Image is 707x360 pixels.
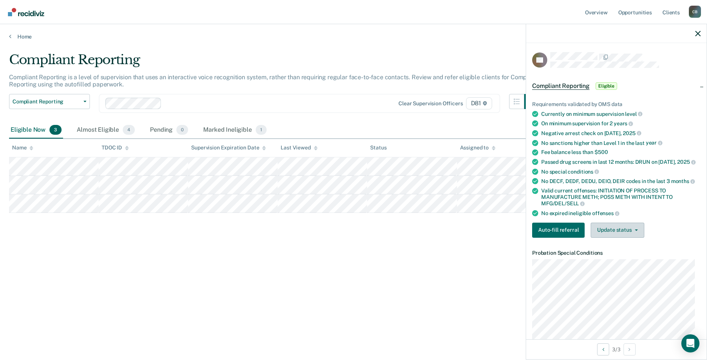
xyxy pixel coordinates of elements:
[689,6,701,18] div: C B
[541,158,701,165] div: Passed drug screens in last 12 months: DRUN on [DATE],
[541,149,701,155] div: Fee balance less than
[671,178,695,184] span: months
[176,125,188,135] span: 0
[594,149,608,155] span: $500
[9,74,539,88] p: Compliant Reporting is a level of supervision that uses an interactive voice recognition system, ...
[681,334,699,352] div: Open Intercom Messenger
[532,82,590,90] span: Compliant Reporting
[646,140,662,146] span: year
[398,100,463,107] div: Clear supervision officers
[191,145,266,151] div: Supervision Expiration Date
[12,98,80,105] span: Compliant Reporting
[9,33,698,40] a: Home
[256,125,267,135] span: 1
[123,125,135,135] span: 4
[526,74,707,98] div: Compliant ReportingEligible
[466,97,492,109] span: D81
[541,140,701,146] div: No sanctions higher than Level 1 in the last
[532,250,701,256] dt: Probation Special Conditions
[8,8,44,16] img: Recidiviz
[75,122,136,138] div: Almost Eligible
[541,120,701,127] div: On minimum supervision for 2
[12,145,33,151] div: Name
[370,145,386,151] div: Status
[460,145,496,151] div: Assigned to
[592,210,619,216] span: offenses
[532,223,585,238] button: Auto-fill referral
[623,130,641,136] span: 2025
[541,178,701,185] div: No DECF, DEDF, DEDU, DEIO, DEIR codes in the last 3
[49,125,62,135] span: 3
[102,145,129,151] div: TDOC ID
[625,111,642,117] span: level
[532,101,701,108] div: Requirements validated by OMS data
[541,210,701,217] div: No expired ineligible
[591,223,644,238] button: Update status
[541,168,701,175] div: No special
[624,343,636,355] button: Next Opportunity
[541,111,701,117] div: Currently on minimum supervision
[148,122,190,138] div: Pending
[541,188,701,207] div: Valid current offenses: INITIATION OF PROCESS TO MANUFACTURE METH; POSS METH WITH INTENT TO
[596,82,617,90] span: Eligible
[597,343,609,355] button: Previous Opportunity
[677,159,695,165] span: 2025
[526,339,707,359] div: 3 / 3
[532,223,588,238] a: Navigate to form link
[568,169,599,175] span: conditions
[281,145,317,151] div: Last Viewed
[541,200,585,206] span: MFG/DEL/SELL
[9,52,539,74] div: Compliant Reporting
[202,122,268,138] div: Marked Ineligible
[689,6,701,18] button: Profile dropdown button
[9,122,63,138] div: Eligible Now
[614,120,633,126] span: years
[541,130,701,137] div: Negative arrest check on [DATE],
